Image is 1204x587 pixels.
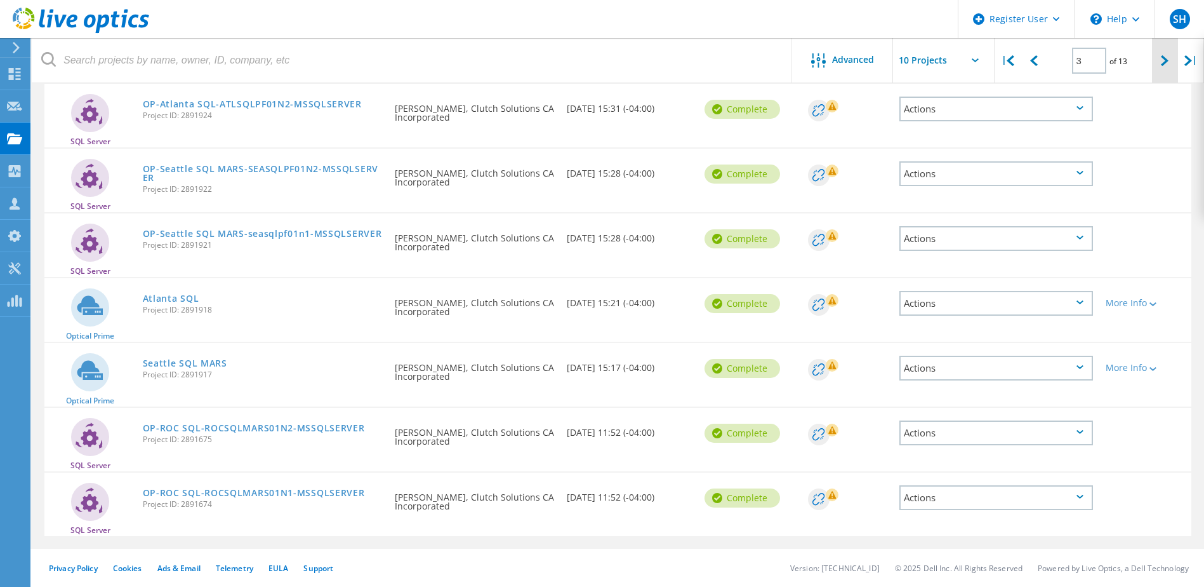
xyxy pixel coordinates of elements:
div: | [995,38,1021,83]
span: Project ID: 2891918 [143,306,383,314]
div: [PERSON_NAME], Clutch Solutions CA Incorporated [388,408,560,459]
a: EULA [268,563,288,574]
a: Live Optics Dashboard [13,27,149,36]
span: Project ID: 2891917 [143,371,383,379]
div: Complete [705,359,780,378]
div: More Info [1106,363,1185,372]
span: SQL Server [70,203,110,210]
div: [DATE] 15:21 (-04:00) [560,278,698,320]
div: [DATE] 15:31 (-04:00) [560,84,698,126]
a: OP-Seattle SQL MARS-SEASQLPF01N2-MSSQLSERVER [143,165,383,182]
a: OP-ROC SQL-ROCSQLMARS01N2-MSSQLSERVER [143,424,365,433]
li: © 2025 Dell Inc. All Rights Reserved [895,563,1022,574]
div: [DATE] 15:17 (-04:00) [560,343,698,385]
span: Project ID: 2891924 [143,112,383,119]
div: [PERSON_NAME], Clutch Solutions CA Incorporated [388,149,560,199]
li: Powered by Live Optics, a Dell Technology [1038,563,1189,574]
span: Project ID: 2891921 [143,241,383,249]
input: Search projects by name, owner, ID, company, etc [32,38,792,83]
div: Actions [899,485,1093,510]
div: Actions [899,161,1093,186]
span: Advanced [832,55,874,64]
svg: \n [1090,13,1102,25]
span: SH [1173,14,1186,24]
div: Actions [899,356,1093,381]
div: Actions [899,421,1093,445]
span: SQL Server [70,527,110,534]
div: [PERSON_NAME], Clutch Solutions CA Incorporated [388,278,560,329]
div: Complete [705,489,780,508]
span: of 13 [1109,56,1127,67]
span: SQL Server [70,462,110,469]
span: SQL Server [70,267,110,275]
span: Optical Prime [66,332,114,340]
span: Project ID: 2891922 [143,186,383,193]
div: Complete [705,100,780,119]
a: Atlanta SQL [143,294,199,303]
a: OP-ROC SQL-ROCSQLMARS01N1-MSSQLSERVER [143,489,365,497]
div: [DATE] 15:28 (-04:00) [560,213,698,255]
div: [PERSON_NAME], Clutch Solutions CA Incorporated [388,473,560,523]
div: [PERSON_NAME], Clutch Solutions CA Incorporated [388,84,560,135]
span: SQL Server [70,138,110,145]
div: Actions [899,291,1093,316]
div: [DATE] 11:52 (-04:00) [560,408,698,450]
div: Complete [705,294,780,313]
span: Project ID: 2891675 [143,436,383,443]
a: Ads & Email [157,563,201,574]
a: Seattle SQL MARS [143,359,227,368]
div: More Info [1106,299,1185,307]
div: Complete [705,424,780,443]
div: [DATE] 15:28 (-04:00) [560,149,698,191]
div: [PERSON_NAME], Clutch Solutions CA Incorporated [388,343,560,394]
a: OP-Atlanta SQL-ATLSQLPF01N2-MSSQLSERVER [143,100,362,109]
div: | [1178,38,1204,83]
a: OP-Seattle SQL MARS-seasqlpf01n1-MSSQLSERVER [143,229,382,238]
div: Complete [705,229,780,248]
span: Optical Prime [66,397,114,405]
li: Version: [TECHNICAL_ID] [790,563,880,574]
div: [PERSON_NAME], Clutch Solutions CA Incorporated [388,213,560,264]
div: Actions [899,226,1093,251]
div: [DATE] 11:52 (-04:00) [560,473,698,515]
div: Actions [899,97,1093,121]
a: Privacy Policy [49,563,98,574]
a: Cookies [113,563,142,574]
a: Telemetry [216,563,253,574]
span: Project ID: 2891674 [143,501,383,508]
div: Complete [705,165,780,184]
a: Support [303,563,333,574]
